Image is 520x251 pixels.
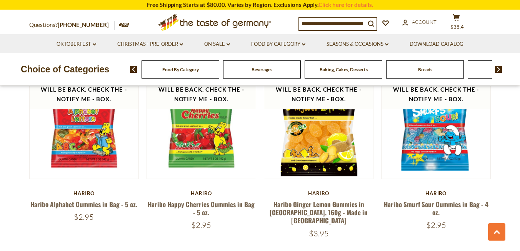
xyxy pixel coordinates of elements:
[264,70,373,179] img: Haribo
[117,40,183,49] a: Christmas - PRE-ORDER
[162,67,199,72] a: Food By Category
[318,1,373,8] a: Click here for details.
[147,190,256,196] div: Haribo
[309,229,329,238] span: $3.95
[58,21,109,28] a: [PHONE_NUMBER]
[29,20,115,30] p: Questions?
[130,66,137,73] img: previous arrow
[327,40,388,49] a: Seasons & Occasions
[148,199,255,217] a: Haribo Happy Cherries Gummies in Bag - 5 oz.
[29,190,139,196] div: Haribo
[426,220,446,230] span: $2.95
[450,24,464,30] span: $38.4
[418,67,432,72] a: Breads
[402,18,437,27] a: Account
[382,70,490,179] img: Haribo
[251,40,305,49] a: Food By Category
[30,199,137,209] a: Haribo Alphabet Gummies in Bag - 5 oz.
[410,40,463,49] a: Download Catalog
[270,199,368,226] a: Haribo Ginger Lemon Gummies in [GEOGRAPHIC_DATA], 160g - Made in [GEOGRAPHIC_DATA]
[381,190,491,196] div: Haribo
[445,14,468,33] button: $38.4
[320,67,368,72] a: Baking, Cakes, Desserts
[74,212,94,222] span: $2.95
[495,66,502,73] img: next arrow
[57,40,96,49] a: Oktoberfest
[147,70,256,179] img: Haribo
[264,190,373,196] div: Haribo
[191,220,211,230] span: $2.95
[30,70,138,179] img: Haribo
[204,40,230,49] a: On Sale
[384,199,488,217] a: Haribo Smurf Sour Gummies in Bag - 4 oz.
[252,67,272,72] a: Beverages
[412,19,437,25] span: Account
